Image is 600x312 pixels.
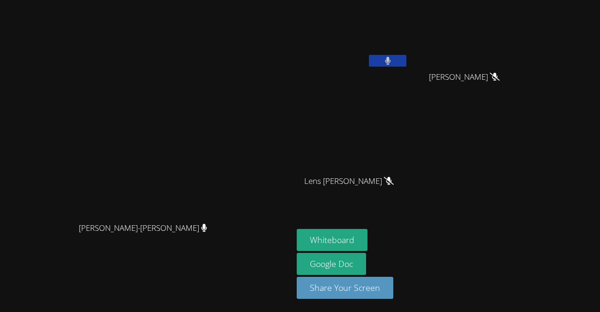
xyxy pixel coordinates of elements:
[79,221,207,235] span: [PERSON_NAME]-[PERSON_NAME]
[304,175,394,188] span: Lens [PERSON_NAME]
[429,70,500,84] span: [PERSON_NAME]
[297,253,366,275] a: Google Doc
[297,277,393,299] button: Share Your Screen
[297,229,367,251] button: Whiteboard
